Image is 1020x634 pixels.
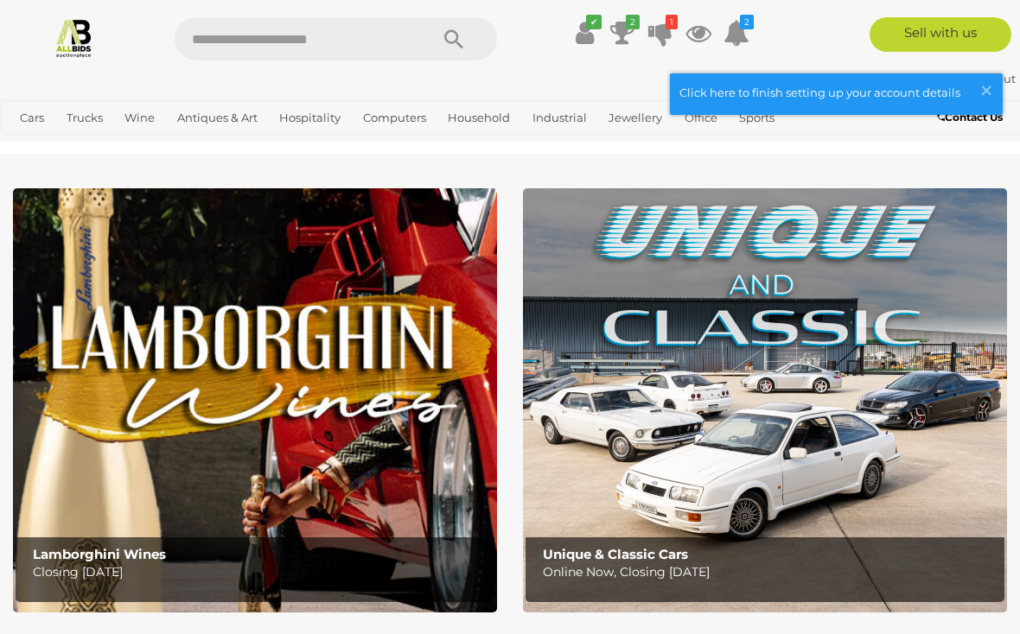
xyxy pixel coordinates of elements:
[356,104,433,132] a: Computers
[33,561,487,583] p: Closing [DATE]
[602,104,669,132] a: Jewellery
[60,104,110,132] a: Trucks
[170,104,265,132] a: Antiques & Art
[666,15,678,29] i: 1
[937,111,1003,124] b: Contact Us
[959,72,963,86] span: |
[678,104,724,132] a: Office
[441,104,517,132] a: Household
[523,188,1007,612] img: Unique & Classic Cars
[586,15,602,29] i: ✔
[13,188,497,612] a: Lamborghini Wines Lamborghini Wines Closing [DATE]
[979,73,994,107] span: ×
[937,108,1007,127] a: Contact Us
[543,546,688,562] b: Unique & Classic Cars
[609,17,635,48] a: 2
[118,104,162,132] a: Wine
[724,17,749,48] a: 2
[13,104,51,132] a: Cars
[54,17,94,58] img: Allbids.com.au
[13,188,497,612] img: Lamborghini Wines
[411,17,497,60] button: Search
[647,17,673,48] a: 1
[870,17,1011,52] a: Sell with us
[13,132,150,161] a: [GEOGRAPHIC_DATA]
[732,104,781,132] a: Sports
[740,15,754,29] i: 2
[903,72,957,86] strong: Gurling
[523,188,1007,612] a: Unique & Classic Cars Unique & Classic Cars Online Now, Closing [DATE]
[33,546,166,562] b: Lamborghini Wines
[272,104,347,132] a: Hospitality
[571,17,597,48] a: ✔
[903,72,959,86] a: Gurling
[966,72,1016,86] a: Sign Out
[543,561,997,583] p: Online Now, Closing [DATE]
[626,15,640,29] i: 2
[526,104,594,132] a: Industrial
